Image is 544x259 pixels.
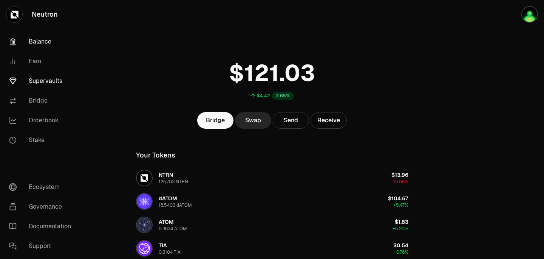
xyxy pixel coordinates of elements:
button: Receive [311,112,347,129]
span: $13.96 [391,172,408,178]
div: 0.3834 ATOM [159,226,187,232]
div: 3.65% [272,92,294,100]
span: $104.67 [388,195,408,202]
span: NTRN [159,172,173,178]
a: Stake [3,130,82,150]
button: Send [273,112,309,129]
a: Governance [3,197,82,217]
button: ATOM LogoATOM0.3834 ATOM$1.83+5.20% [131,214,413,236]
a: Support [3,236,82,256]
img: dATOM Logo [137,194,152,209]
a: Swap [235,112,271,129]
a: Ecosystem [3,177,82,197]
span: +0.78% [394,249,408,255]
a: Bridge [3,91,82,111]
div: Your Tokens [136,150,175,161]
div: 18.5403 dATOM [159,202,192,208]
div: $4.42 [257,93,270,99]
img: NTRN Logo [137,170,152,186]
button: NTRN LogoNTRN125.703 NTRN$13.96-10.06% [131,167,413,189]
a: Supervaults [3,71,82,91]
button: dATOM LogodATOM18.5403 dATOM$104.67+5.47% [131,190,413,213]
a: Earn [3,51,82,71]
span: +5.20% [393,226,408,232]
a: Orderbook [3,111,82,130]
span: ATOM [159,218,174,225]
div: 125.703 NTRN [159,179,188,185]
span: -10.06% [391,179,408,185]
div: 0.3104 TIA [159,249,181,255]
a: Balance [3,32,82,51]
a: Documentation [3,217,82,236]
span: TIA [159,242,167,249]
span: $0.54 [393,242,408,249]
a: Bridge [197,112,233,129]
span: dATOM [159,195,177,202]
img: air [522,7,537,22]
img: TIA Logo [137,241,152,256]
span: $1.83 [395,218,408,225]
span: +5.47% [393,202,408,208]
img: ATOM Logo [137,217,152,232]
